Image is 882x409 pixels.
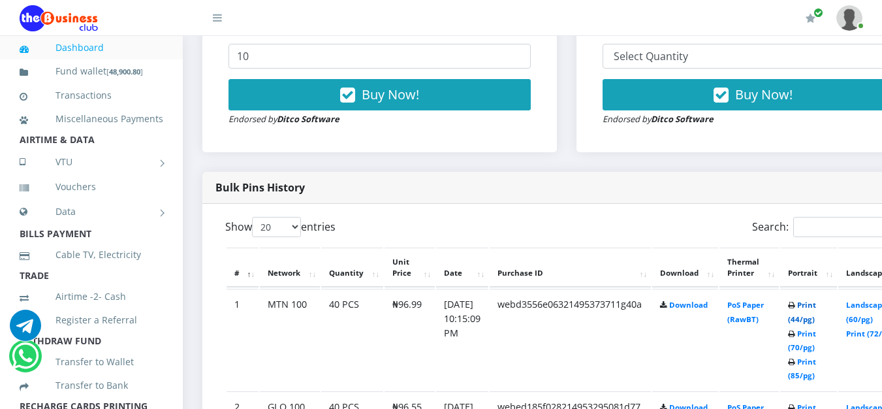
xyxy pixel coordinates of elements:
td: MTN 100 [260,289,320,390]
a: Transfer to Wallet [20,347,163,377]
select: Showentries [252,217,301,237]
td: webd3556e06321495373711g40a [490,289,651,390]
a: Download [669,300,708,310]
a: Print (85/pg) [788,357,816,381]
strong: Ditco Software [277,113,339,125]
td: ₦96.99 [385,289,435,390]
a: Chat for support [10,319,41,341]
a: Airtime -2- Cash [20,282,163,312]
th: Thermal Printer: activate to sort column ascending [719,248,779,288]
a: VTU [20,146,163,178]
td: [DATE] 10:15:09 PM [436,289,488,390]
a: Miscellaneous Payments [20,104,163,134]
a: Register a Referral [20,305,163,335]
small: [ ] [106,67,143,76]
label: Show entries [225,217,336,237]
th: Portrait: activate to sort column ascending [780,248,837,288]
th: #: activate to sort column descending [227,248,259,288]
span: Renew/Upgrade Subscription [813,8,823,18]
th: Date: activate to sort column ascending [436,248,488,288]
a: Transactions [20,80,163,110]
th: Quantity: activate to sort column ascending [321,248,383,288]
a: Chat for support [12,350,39,372]
span: Buy Now! [362,86,419,103]
button: Buy Now! [228,79,531,110]
a: PoS Paper (RawBT) [727,300,764,324]
strong: Ditco Software [651,113,714,125]
input: Enter Quantity [228,44,531,69]
th: Unit Price: activate to sort column ascending [385,248,435,288]
a: Print (70/pg) [788,329,816,353]
th: Download: activate to sort column ascending [652,248,718,288]
a: Transfer to Bank [20,370,163,401]
img: Logo [20,5,98,31]
span: Buy Now! [735,86,793,103]
a: Vouchers [20,172,163,202]
td: 40 PCS [321,289,383,390]
th: Network: activate to sort column ascending [260,248,320,288]
a: Data [20,195,163,228]
a: Print (44/pg) [788,300,816,324]
a: Fund wallet[48,900.80] [20,56,163,87]
small: Endorsed by [228,113,339,125]
img: User [836,5,862,31]
small: Endorsed by [603,113,714,125]
a: Dashboard [20,33,163,63]
a: Cable TV, Electricity [20,240,163,270]
i: Renew/Upgrade Subscription [806,13,815,24]
b: 48,900.80 [109,67,140,76]
td: 1 [227,289,259,390]
strong: Bulk Pins History [215,180,305,195]
th: Purchase ID: activate to sort column ascending [490,248,651,288]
